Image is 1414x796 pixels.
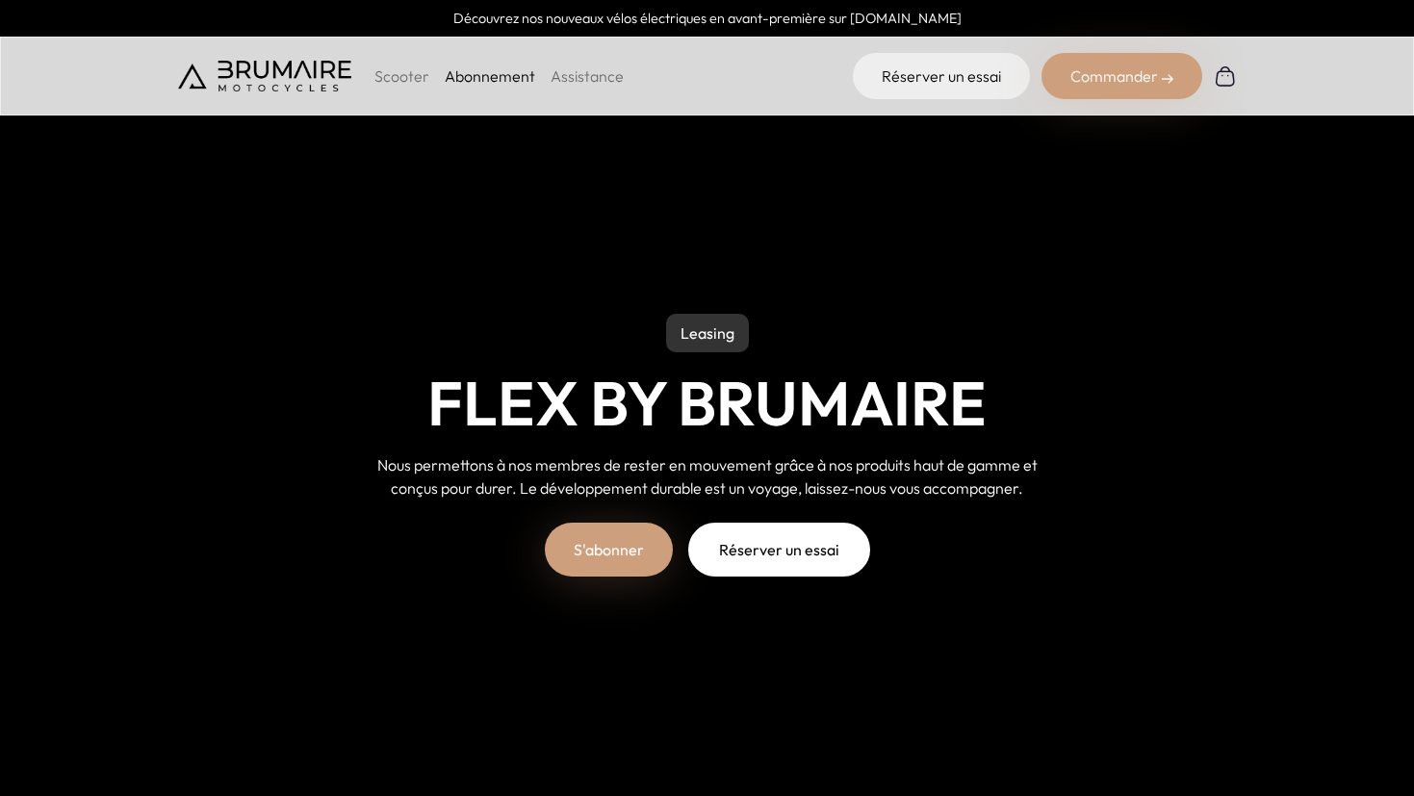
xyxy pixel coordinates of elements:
span: Nous permettons à nos membres de rester en mouvement grâce à nos produits haut de gamme et conçus... [377,455,1038,498]
img: Panier [1214,64,1237,88]
p: Scooter [374,64,429,88]
img: Brumaire Motocycles [178,61,351,91]
a: S'abonner [545,523,673,577]
p: Leasing [666,314,749,352]
a: Réserver un essai [688,523,870,577]
a: Réserver un essai [853,53,1030,99]
h1: Flex by Brumaire [427,368,987,439]
a: Assistance [551,66,624,86]
img: right-arrow-2.png [1162,73,1173,85]
div: Commander [1041,53,1202,99]
a: Abonnement [445,66,535,86]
